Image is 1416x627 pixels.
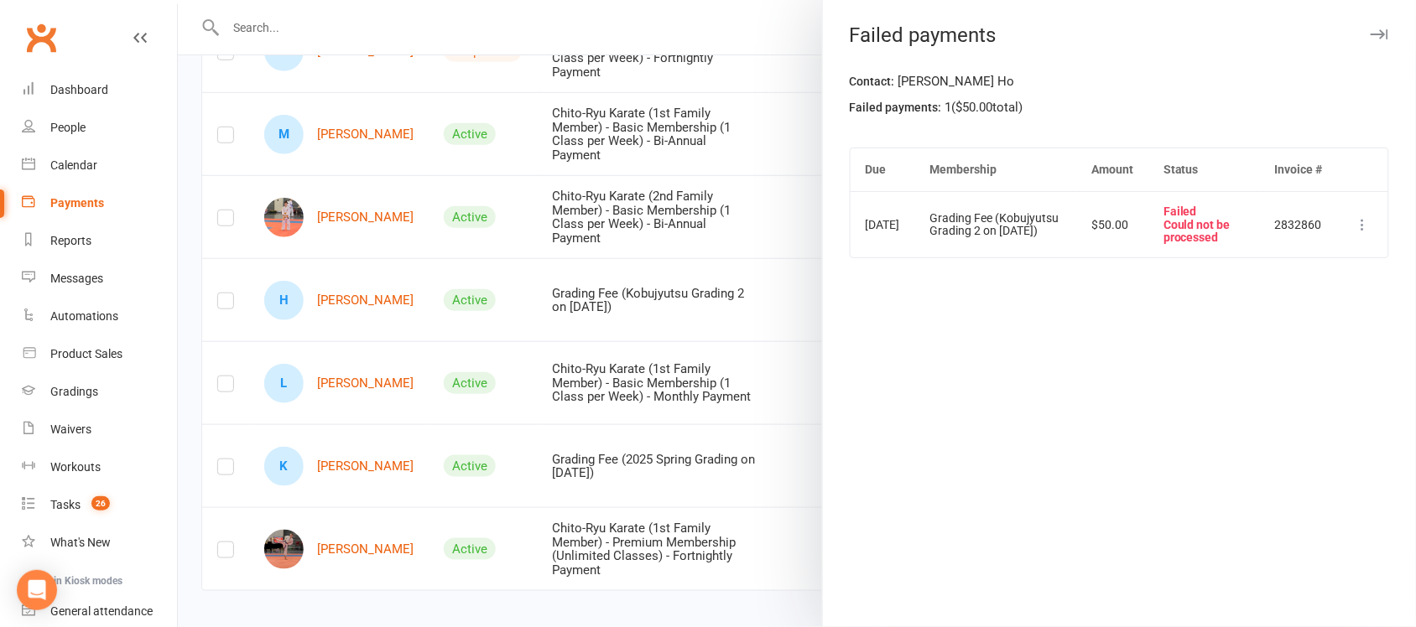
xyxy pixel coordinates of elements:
td: Grading Fee (Kobujyutsu Grading 2 on [DATE]) [915,191,1077,257]
a: Reports [22,222,177,260]
a: Payments [22,184,177,222]
div: Dashboard [50,83,108,96]
label: Contact: [850,72,895,91]
th: Invoice # [1260,148,1338,191]
div: What's New [50,536,111,549]
th: Amount [1076,148,1148,191]
a: People [22,109,177,147]
a: Product Sales [22,335,177,373]
a: Dashboard [22,71,177,109]
a: Automations [22,298,177,335]
a: What's New [22,524,177,562]
div: Messages [50,272,103,285]
a: Clubworx [20,17,62,59]
span: 26 [91,496,110,510]
div: [PERSON_NAME] Ho [850,71,1389,97]
th: Membership [915,148,1077,191]
a: Waivers [22,411,177,448]
div: Open Intercom Messenger [17,570,57,610]
th: Due [851,148,915,191]
div: Automations [50,309,118,323]
div: Calendar [50,158,97,172]
div: Gradings [50,385,98,398]
a: Messages [22,260,177,298]
a: Gradings [22,373,177,411]
div: General attendance [50,604,153,618]
div: Workouts [50,460,101,474]
div: Product Sales [50,347,122,360]
div: Tasks [50,498,81,511]
div: Could not be processed [1164,219,1245,245]
div: Reports [50,234,91,247]
div: $50.00 [1091,219,1133,231]
div: Waivers [50,422,91,436]
td: [DATE] [851,191,915,257]
div: Failed [1164,205,1245,218]
a: Workouts [22,448,177,486]
td: 2832860 [1260,191,1338,257]
div: Payments [50,196,104,210]
th: Status [1148,148,1260,191]
div: Failed payments [823,23,1416,47]
div: People [50,121,86,134]
label: Failed payments: [850,98,942,117]
a: Tasks 26 [22,486,177,524]
div: 1 ( $50.00 total) [850,97,1389,123]
a: Calendar [22,147,177,184]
